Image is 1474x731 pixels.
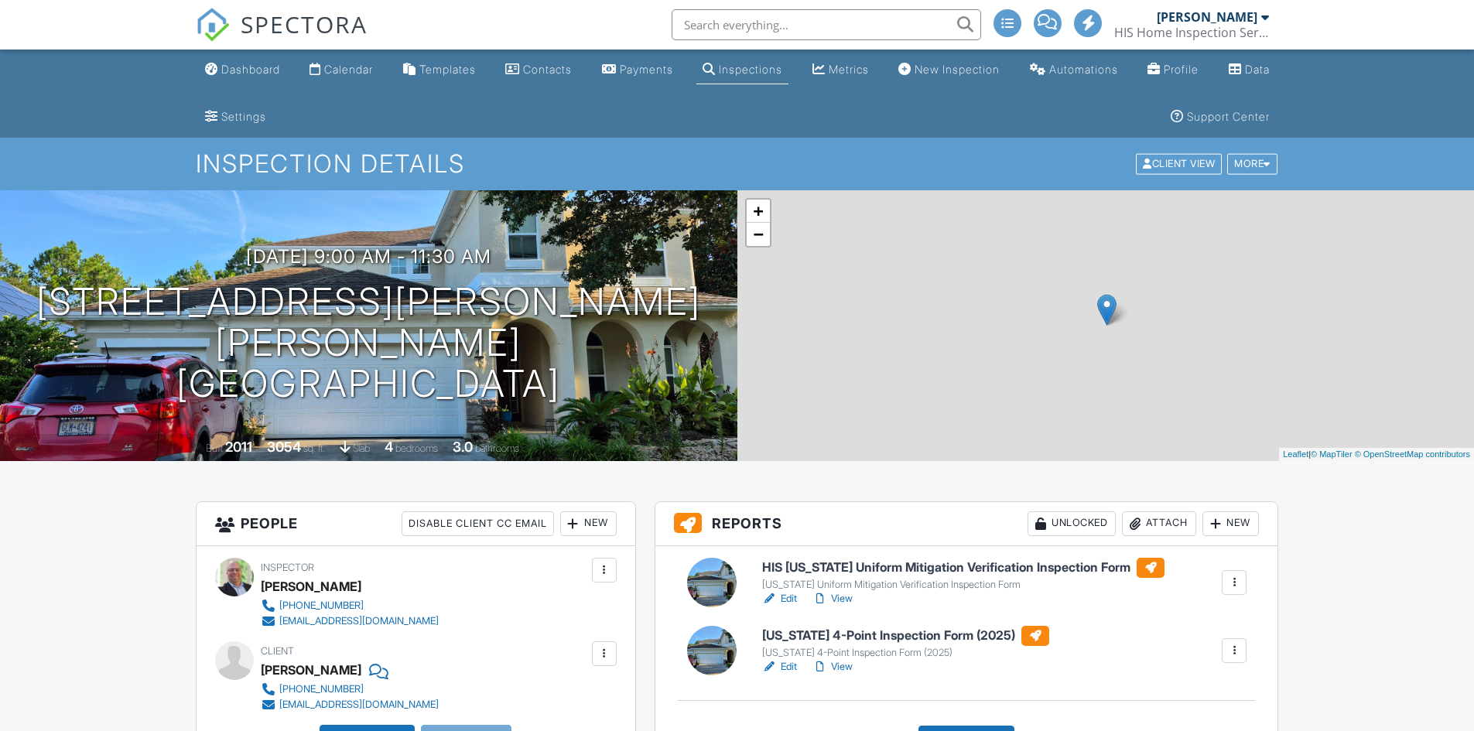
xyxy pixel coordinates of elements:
[762,558,1164,592] a: HIS [US_STATE] Uniform Mitigation Verification Inspection Form [US_STATE] Uniform Mitigation Veri...
[419,63,476,76] div: Templates
[353,442,370,454] span: slab
[596,56,679,84] a: Payments
[196,8,230,42] img: The Best Home Inspection Software - Spectora
[1114,25,1269,40] div: HIS Home Inspection Services
[915,63,1000,76] div: New Inspection
[453,439,473,455] div: 3.0
[747,200,770,223] a: Zoom in
[1028,511,1116,536] div: Unlocked
[523,63,572,76] div: Contacts
[719,63,782,76] div: Inspections
[1311,449,1353,459] a: © MapTiler
[241,8,368,40] span: SPECTORA
[1202,511,1259,536] div: New
[762,659,797,675] a: Edit
[1283,449,1308,459] a: Leaflet
[1122,511,1196,536] div: Attach
[829,63,869,76] div: Metrics
[1187,110,1270,123] div: Support Center
[221,63,280,76] div: Dashboard
[261,681,439,697] a: [PHONE_NUMBER]
[261,645,294,657] span: Client
[762,591,797,606] a: Edit
[246,246,491,267] h3: [DATE] 9:00 am - 11:30 am
[25,282,713,404] h1: [STREET_ADDRESS][PERSON_NAME][PERSON_NAME] [GEOGRAPHIC_DATA]
[225,439,252,455] div: 2011
[206,442,223,454] span: Built
[196,150,1279,177] h1: Inspection Details
[261,697,439,712] a: [EMAIL_ADDRESS][DOMAIN_NAME]
[620,63,673,76] div: Payments
[197,502,635,546] h3: People
[762,626,1049,660] a: [US_STATE] 4-Point Inspection Form (2025) [US_STATE] 4-Point Inspection Form (2025)
[762,647,1049,659] div: [US_STATE] 4-Point Inspection Form (2025)
[261,598,439,613] a: [PHONE_NUMBER]
[221,110,266,123] div: Settings
[1245,63,1270,76] div: Data
[267,439,301,455] div: 3054
[303,56,379,84] a: Calendar
[385,439,393,455] div: 4
[812,659,853,675] a: View
[303,442,325,454] span: sq. ft.
[261,575,361,598] div: [PERSON_NAME]
[196,21,368,53] a: SPECTORA
[1136,154,1222,175] div: Client View
[1141,56,1205,84] a: Company Profile
[1355,449,1470,459] a: © OpenStreetMap contributors
[1279,448,1474,461] div: |
[560,511,617,536] div: New
[812,591,853,606] a: View
[1164,63,1199,76] div: Profile
[1134,157,1226,169] a: Client View
[672,9,981,40] input: Search everything...
[1223,56,1276,84] a: Data
[402,511,554,536] div: Disable Client CC Email
[397,56,482,84] a: Templates
[395,442,438,454] span: bedrooms
[261,658,361,681] div: [PERSON_NAME]
[279,599,364,612] div: [PHONE_NUMBER]
[199,56,286,84] a: Dashboard
[279,683,364,695] div: [PHONE_NUMBER]
[1164,103,1276,132] a: Support Center
[279,615,439,627] div: [EMAIL_ADDRESS][DOMAIN_NAME]
[655,502,1278,546] h3: Reports
[696,56,788,84] a: Inspections
[324,63,373,76] div: Calendar
[762,558,1164,578] h6: HIS [US_STATE] Uniform Mitigation Verification Inspection Form
[806,56,875,84] a: Metrics
[499,56,578,84] a: Contacts
[747,223,770,246] a: Zoom out
[1227,154,1277,175] div: More
[279,699,439,711] div: [EMAIL_ADDRESS][DOMAIN_NAME]
[892,56,1006,84] a: New Inspection
[261,613,439,629] a: [EMAIL_ADDRESS][DOMAIN_NAME]
[1024,56,1124,84] a: Automations (Advanced)
[261,562,314,573] span: Inspector
[475,442,519,454] span: bathrooms
[762,579,1164,591] div: [US_STATE] Uniform Mitigation Verification Inspection Form
[1157,9,1257,25] div: [PERSON_NAME]
[1049,63,1118,76] div: Automations
[762,626,1049,646] h6: [US_STATE] 4-Point Inspection Form (2025)
[199,103,272,132] a: Settings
